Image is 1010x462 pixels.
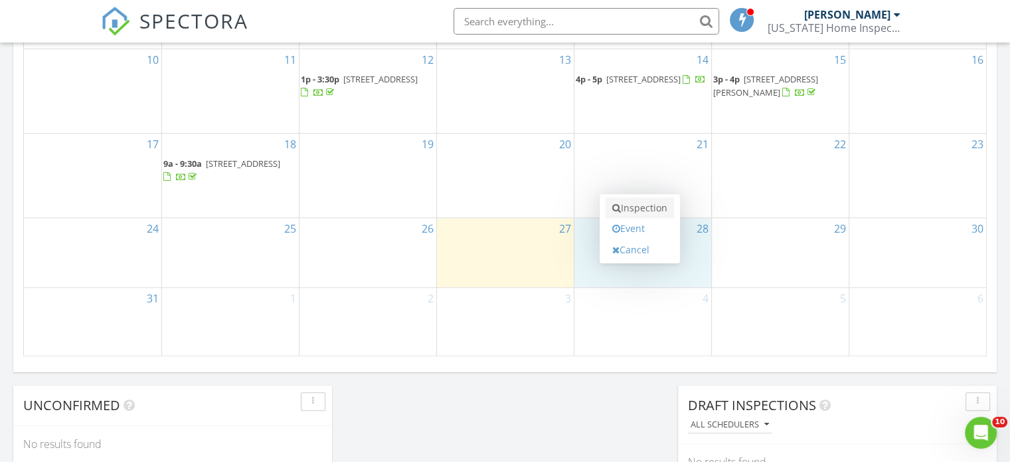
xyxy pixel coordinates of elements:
[163,158,280,182] a: 9a - 9:30a [STREET_ADDRESS]
[301,73,339,85] span: 1p - 3:30p
[992,417,1007,427] span: 10
[969,134,986,155] a: Go to August 23, 2025
[574,287,711,356] td: Go to September 4, 2025
[161,287,299,356] td: Go to September 1, 2025
[419,134,436,155] a: Go to August 19, 2025
[965,417,997,449] iframe: Intercom live chat
[713,73,818,98] span: [STREET_ADDRESS][PERSON_NAME]
[606,73,681,85] span: [STREET_ADDRESS]
[711,49,849,134] td: Go to August 15, 2025
[144,134,161,155] a: Go to August 17, 2025
[13,426,332,462] div: No results found
[24,49,161,134] td: Go to August 10, 2025
[711,134,849,218] td: Go to August 22, 2025
[691,420,769,429] div: All schedulers
[969,49,986,70] a: Go to August 16, 2025
[849,287,986,356] td: Go to September 6, 2025
[301,73,418,98] a: 1p - 3:30p [STREET_ADDRESS]
[161,49,299,134] td: Go to August 11, 2025
[23,396,120,414] span: Unconfirmed
[694,218,711,239] a: Go to August 28, 2025
[24,218,161,287] td: Go to August 24, 2025
[562,288,574,309] a: Go to September 3, 2025
[144,49,161,70] a: Go to August 10, 2025
[299,218,436,287] td: Go to August 26, 2025
[574,218,711,287] td: Go to August 28, 2025
[206,158,280,170] span: [STREET_ADDRESS]
[606,218,674,239] a: Event
[419,49,436,70] a: Go to August 12, 2025
[713,73,818,98] a: 3p - 4p [STREET_ADDRESS][PERSON_NAME]
[436,49,574,134] td: Go to August 13, 2025
[694,49,711,70] a: Go to August 14, 2025
[969,218,986,239] a: Go to August 30, 2025
[688,416,772,434] button: All schedulers
[436,287,574,356] td: Go to September 3, 2025
[837,288,849,309] a: Go to September 5, 2025
[282,218,299,239] a: Go to August 25, 2025
[711,218,849,287] td: Go to August 29, 2025
[436,134,574,218] td: Go to August 20, 2025
[161,134,299,218] td: Go to August 18, 2025
[688,396,816,414] span: Draft Inspections
[700,288,711,309] a: Go to September 4, 2025
[139,7,248,35] span: SPECTORA
[768,21,900,35] div: Florida Home Inspections LLC
[299,287,436,356] td: Go to September 2, 2025
[849,134,986,218] td: Go to August 23, 2025
[574,49,711,134] td: Go to August 14, 2025
[713,73,740,85] span: 3p - 4p
[425,288,436,309] a: Go to September 2, 2025
[299,134,436,218] td: Go to August 19, 2025
[975,288,986,309] a: Go to September 6, 2025
[24,287,161,356] td: Go to August 31, 2025
[556,134,574,155] a: Go to August 20, 2025
[419,218,436,239] a: Go to August 26, 2025
[436,218,574,287] td: Go to August 27, 2025
[831,134,849,155] a: Go to August 22, 2025
[556,49,574,70] a: Go to August 13, 2025
[144,288,161,309] a: Go to August 31, 2025
[161,218,299,287] td: Go to August 25, 2025
[163,158,202,170] span: 9a - 9:30a
[606,197,674,219] a: Inspection
[101,18,248,46] a: SPECTORA
[282,134,299,155] a: Go to August 18, 2025
[713,72,847,100] a: 3p - 4p [STREET_ADDRESS][PERSON_NAME]
[831,49,849,70] a: Go to August 15, 2025
[288,288,299,309] a: Go to September 1, 2025
[144,218,161,239] a: Go to August 24, 2025
[343,73,418,85] span: [STREET_ADDRESS]
[831,218,849,239] a: Go to August 29, 2025
[606,239,674,261] a: Cancel
[24,134,161,218] td: Go to August 17, 2025
[163,156,297,185] a: 9a - 9:30a [STREET_ADDRESS]
[556,218,574,239] a: Go to August 27, 2025
[849,49,986,134] td: Go to August 16, 2025
[576,72,710,88] a: 4p - 5p [STREET_ADDRESS]
[576,73,706,85] a: 4p - 5p [STREET_ADDRESS]
[694,134,711,155] a: Go to August 21, 2025
[101,7,130,36] img: The Best Home Inspection Software - Spectora
[576,73,602,85] span: 4p - 5p
[454,8,719,35] input: Search everything...
[299,49,436,134] td: Go to August 12, 2025
[282,49,299,70] a: Go to August 11, 2025
[711,287,849,356] td: Go to September 5, 2025
[804,8,890,21] div: [PERSON_NAME]
[301,72,435,100] a: 1p - 3:30p [STREET_ADDRESS]
[849,218,986,287] td: Go to August 30, 2025
[574,134,711,218] td: Go to August 21, 2025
